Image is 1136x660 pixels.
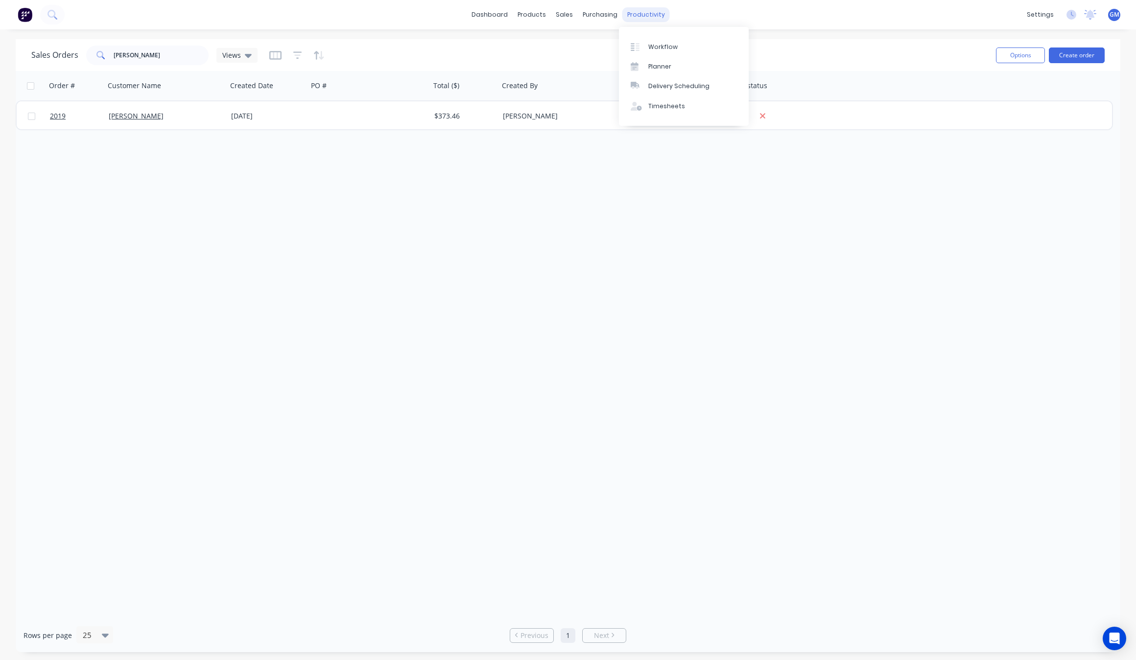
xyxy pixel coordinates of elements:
a: Workflow [619,37,749,56]
div: sales [551,7,578,22]
a: [PERSON_NAME] [109,111,164,120]
a: Delivery Scheduling [619,76,749,96]
div: Created By [502,81,538,91]
div: settings [1022,7,1059,22]
a: Timesheets [619,96,749,116]
div: Created Date [230,81,273,91]
span: GM [1110,10,1119,19]
div: [DATE] [231,111,304,121]
div: Delivery Scheduling [648,82,710,91]
a: 2019 [50,101,109,131]
div: Timesheets [648,102,685,111]
div: Total ($) [433,81,459,91]
div: [PERSON_NAME] [503,111,612,121]
button: Options [996,47,1045,63]
div: Planner [648,62,671,71]
a: Page 1 is your current page [561,628,575,643]
div: Order # [49,81,75,91]
a: Planner [619,57,749,76]
span: Previous [521,631,548,640]
span: Next [594,631,609,640]
div: Open Intercom Messenger [1103,627,1126,650]
div: Customer Name [108,81,161,91]
a: Previous page [510,631,553,640]
span: 2019 [50,111,66,121]
input: Search... [114,46,209,65]
div: purchasing [578,7,622,22]
ul: Pagination [506,628,630,643]
span: Views [222,50,241,60]
img: Factory [18,7,32,22]
div: PO # [311,81,327,91]
a: dashboard [467,7,513,22]
div: products [513,7,551,22]
h1: Sales Orders [31,50,78,60]
button: Create order [1049,47,1105,63]
span: Rows per page [24,631,72,640]
div: productivity [622,7,670,22]
div: Workflow [648,43,678,51]
a: Next page [583,631,626,640]
div: $373.46 [434,111,492,121]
